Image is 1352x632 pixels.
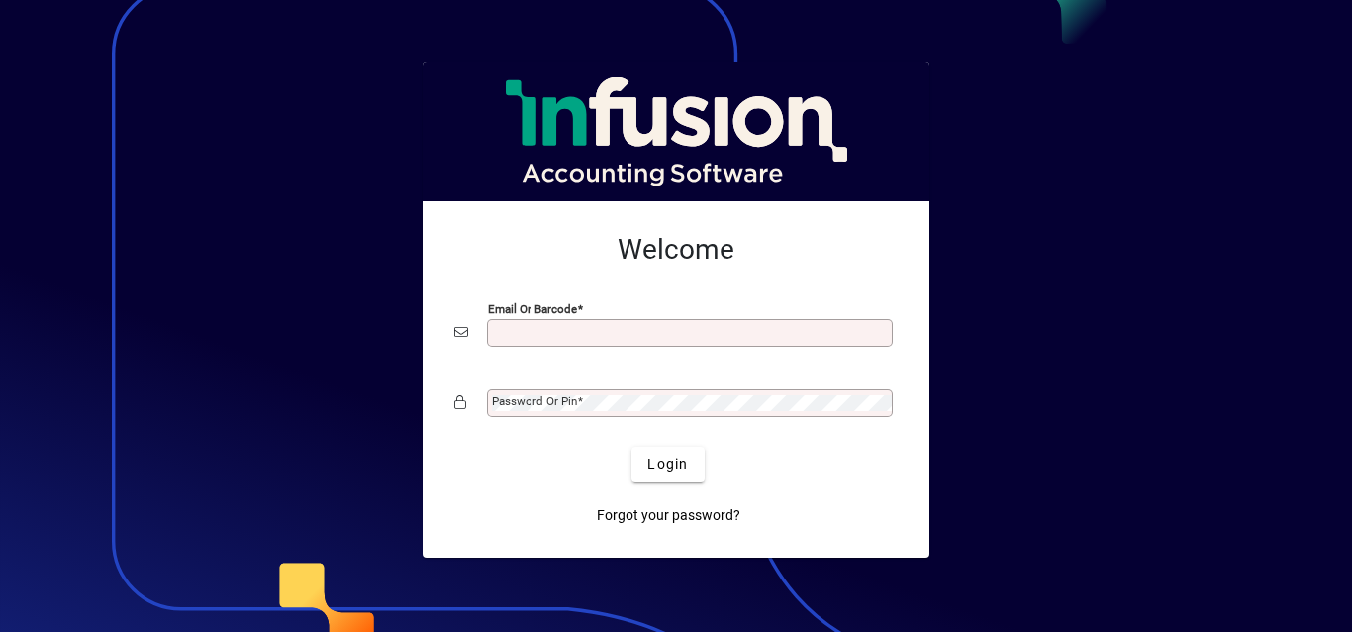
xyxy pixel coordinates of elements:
[488,301,577,315] mat-label: Email or Barcode
[647,454,688,474] span: Login
[597,505,740,526] span: Forgot your password?
[454,233,898,266] h2: Welcome
[589,498,748,534] a: Forgot your password?
[631,447,704,482] button: Login
[492,394,577,408] mat-label: Password or Pin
